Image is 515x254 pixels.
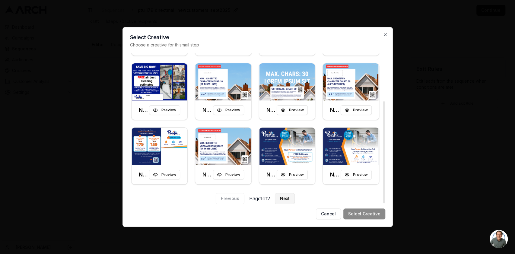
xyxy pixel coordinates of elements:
[341,105,372,115] button: Preview
[132,128,188,165] img: Front creative for New Campaign (Front)
[202,170,213,179] h3: New Campaign (Front)
[130,35,385,40] h2: Select Creative
[330,170,341,179] h3: New Campaign (Front)
[149,170,180,179] button: Preview
[202,106,213,114] h3: New Campaign (Front)
[249,195,270,202] span: Page 1 of 2
[213,170,244,179] button: Preview
[277,170,308,179] button: Preview
[323,128,379,165] img: Front creative for New Campaign (Front)
[277,105,308,115] button: Preview
[266,170,277,179] h3: New Campaign (Front) (Copy)
[330,106,341,114] h3: New Campaign (Front)
[259,63,315,101] img: Front creative for New Campaign (Front)
[316,208,341,219] button: Cancel
[341,170,372,179] button: Preview
[195,63,251,101] img: Front creative for New Campaign (Front)
[259,128,315,165] img: Front creative for New Campaign (Front) (Copy)
[266,106,277,114] h3: New Campaign (Front)
[149,105,180,115] button: Preview
[213,105,244,115] button: Preview
[323,63,379,101] img: Front creative for New Campaign (Front)
[275,193,295,204] button: Next
[195,128,251,165] img: Front creative for New Campaign (Front)
[132,63,188,101] img: Front creative for New Campaign (Front)
[139,106,149,114] h3: New Campaign (Front)
[130,42,385,48] p: Choose a creative for this mail step
[139,170,149,179] h3: New Campaign (Front)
